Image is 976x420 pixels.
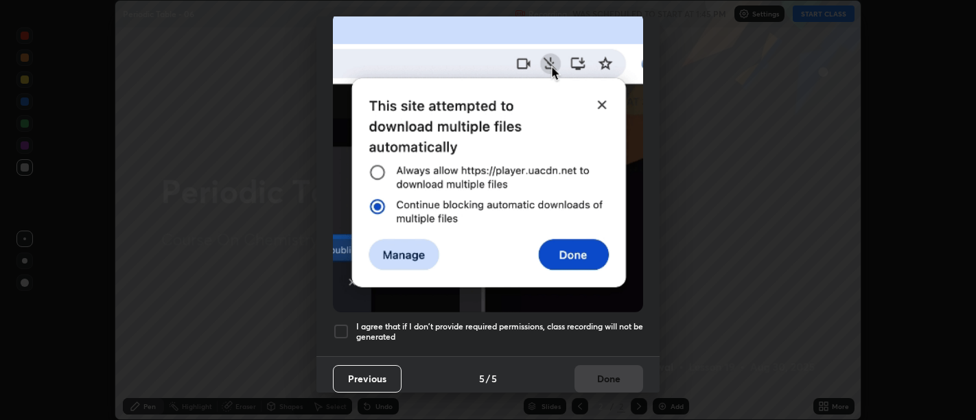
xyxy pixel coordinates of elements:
[333,365,402,393] button: Previous
[491,371,497,386] h4: 5
[333,12,643,312] img: downloads-permission-blocked.gif
[486,371,490,386] h4: /
[479,371,485,386] h4: 5
[356,321,643,342] h5: I agree that if I don't provide required permissions, class recording will not be generated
